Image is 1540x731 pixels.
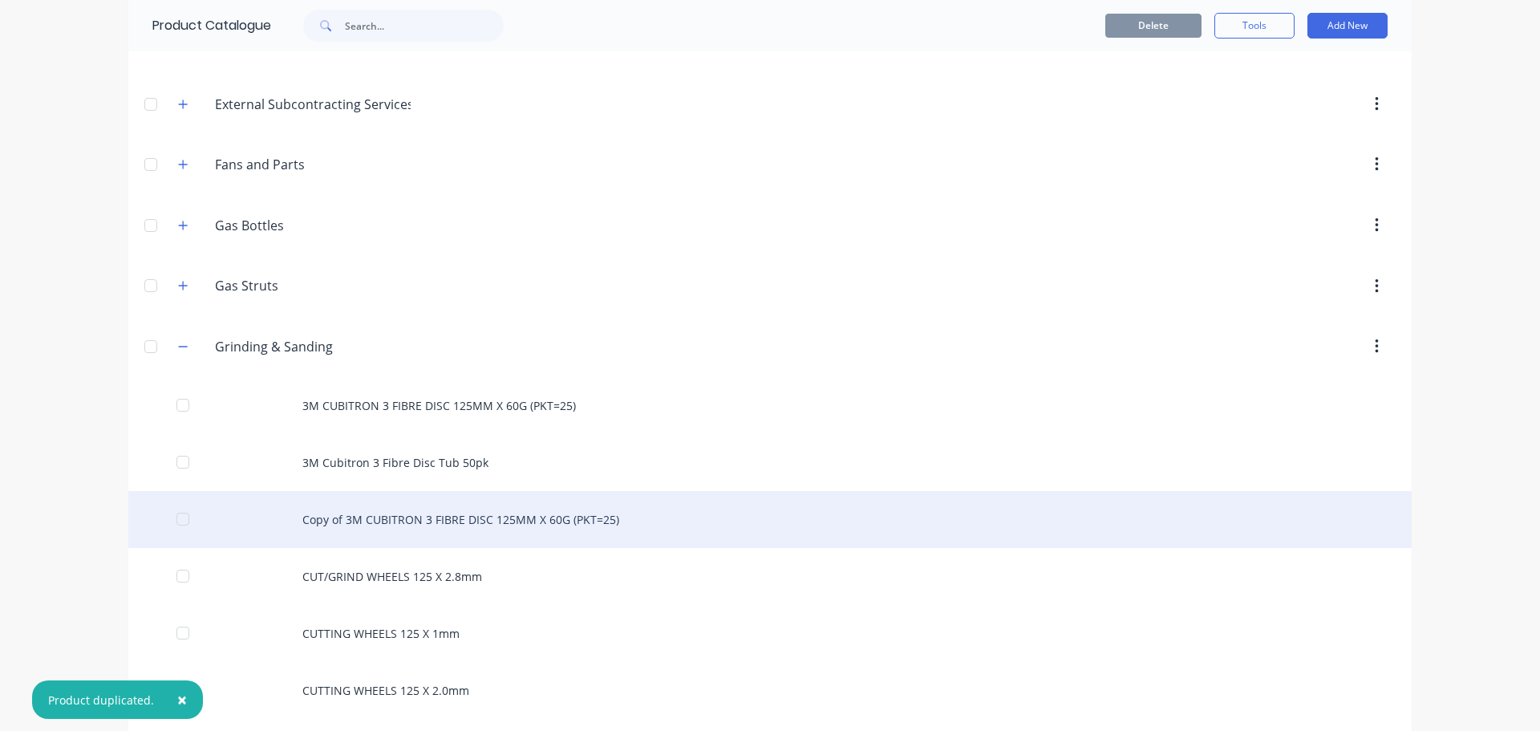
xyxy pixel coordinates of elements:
div: CUT/GRIND WHEELS 125 X 2.8mm [128,548,1412,605]
button: Close [161,680,203,719]
div: CUTTING WHEELS 125 X 1mm [128,605,1412,662]
div: 3M Cubitron 3 Fibre Disc Tub 50pk [128,434,1412,491]
input: Enter category name [215,155,405,174]
input: Enter category name [215,216,405,235]
input: Search... [345,10,504,42]
input: Enter category name [215,95,411,114]
div: Copy of 3M CUBITRON 3 FIBRE DISC 125MM X 60G (PKT=25) [128,491,1412,548]
button: Tools [1214,13,1295,39]
div: Product duplicated. [48,692,154,709]
input: Enter category name [215,276,405,295]
div: CUTTING WHEELS 125 X 2.0mm [128,662,1412,719]
span: × [177,688,187,711]
button: Add New [1307,13,1388,39]
div: 3M CUBITRON 3 FIBRE DISC 125MM X 60G (PKT=25) [128,377,1412,434]
button: Delete [1105,14,1202,38]
input: Enter category name [215,337,405,356]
